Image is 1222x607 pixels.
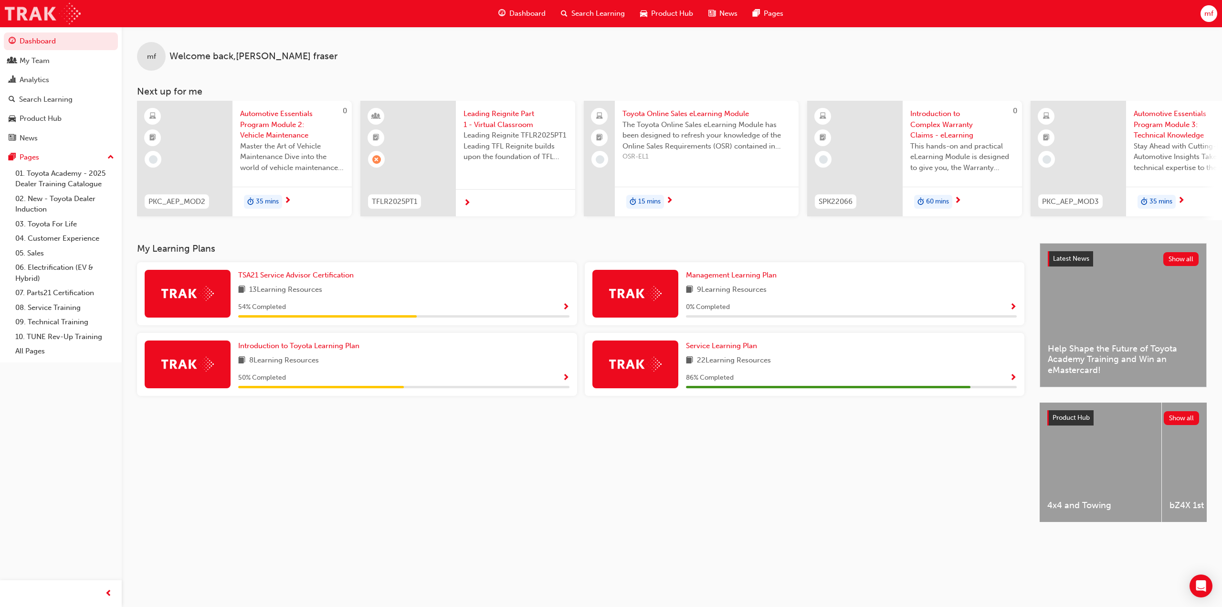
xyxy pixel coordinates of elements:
[1048,343,1199,376] span: Help Shape the Future of Toyota Academy Training and Win an eMastercard!
[596,155,604,164] span: learningRecordVerb_NONE-icon
[1178,197,1185,205] span: next-icon
[609,357,662,372] img: Trak
[596,132,603,144] span: booktick-icon
[4,91,118,108] a: Search Learning
[562,374,569,383] span: Show Progress
[561,8,568,20] span: search-icon
[819,196,853,207] span: SPK22066
[820,110,826,123] span: learningResourceType_ELEARNING-icon
[372,196,417,207] span: TFLR2025PT1
[464,199,471,208] span: next-icon
[238,341,359,350] span: Introduction to Toyota Learning Plan
[169,51,337,62] span: Welcome back , [PERSON_NAME] fraser
[553,4,632,23] a: search-iconSearch Learning
[4,149,118,166] button: Pages
[464,108,568,130] span: Leading Reignite Part 1 - Virtual Classroom
[926,196,949,207] span: 60 mins
[640,8,647,20] span: car-icon
[571,8,625,19] span: Search Learning
[5,3,81,24] img: Trak
[149,155,158,164] span: learningRecordVerb_NONE-icon
[1141,196,1148,208] span: duration-icon
[238,271,354,279] span: TSA21 Service Advisor Certification
[1201,5,1217,22] button: mf
[1043,155,1051,164] span: learningRecordVerb_NONE-icon
[1053,414,1090,422] span: Product Hub
[11,166,118,192] a: 01. Toyota Academy - 2025 Dealer Training Catalogue
[622,108,791,119] span: Toyota Online Sales eLearning Module
[9,57,16,65] span: people-icon
[1040,243,1207,387] a: Latest NewsShow allHelp Shape the Future of Toyota Academy Training and Win an eMastercard!
[20,75,49,85] div: Analytics
[373,110,379,123] span: learningResourceType_INSTRUCTOR_LED-icon
[9,134,16,143] span: news-icon
[807,101,1022,216] a: 0SPK22066Introduction to Complex Warranty Claims - eLearningThis hands-on and practical eLearning...
[11,330,118,344] a: 10. TUNE Rev-Up Training
[249,284,322,296] span: 13 Learning Resources
[719,8,737,19] span: News
[20,55,50,66] div: My Team
[686,284,693,296] span: book-icon
[1047,500,1154,511] span: 4x4 and Towing
[249,355,319,367] span: 8 Learning Resources
[954,197,961,205] span: next-icon
[9,37,16,46] span: guage-icon
[9,76,16,85] span: chart-icon
[11,217,118,232] a: 03. Toyota For Life
[161,286,214,301] img: Trak
[238,373,286,383] span: 50 % Completed
[1010,303,1017,312] span: Show Progress
[1048,251,1199,266] a: Latest NewsShow all
[107,151,114,164] span: up-icon
[820,132,826,144] span: booktick-icon
[917,196,924,208] span: duration-icon
[562,372,569,384] button: Show Progress
[11,260,118,286] a: 06. Electrification (EV & Hybrid)
[697,284,767,296] span: 9 Learning Resources
[20,133,38,144] div: News
[137,101,352,216] a: 0PKC_AEP_MOD2Automotive Essentials Program Module 2: Vehicle MaintenanceMaster the Art of Vehicle...
[686,270,780,281] a: Management Learning Plan
[708,8,716,20] span: news-icon
[1047,410,1199,426] a: Product HubShow all
[105,588,112,600] span: prev-icon
[910,141,1014,173] span: This hands-on and practical eLearning Module is designed to give you, the Warranty Administrator/...
[562,301,569,313] button: Show Progress
[666,197,673,205] span: next-icon
[562,303,569,312] span: Show Progress
[343,106,347,115] span: 0
[819,155,828,164] span: learningRecordVerb_NONE-icon
[464,130,568,162] span: Leading Reignite TFLR2025PT1 Leading TFL Reignite builds upon the foundation of TFL Reignite, rea...
[11,300,118,315] a: 08. Service Training
[1164,411,1200,425] button: Show all
[4,52,118,70] a: My Team
[1043,110,1050,123] span: learningResourceType_ELEARNING-icon
[753,8,760,20] span: pages-icon
[360,101,575,216] a: TFLR2025PT1Leading Reignite Part 1 - Virtual ClassroomLeading Reignite TFLR2025PT1 Leading TFL Re...
[1163,252,1199,266] button: Show all
[622,119,791,152] span: The Toyota Online Sales eLearning Module has been designed to refresh your knowledge of the Onlin...
[630,196,636,208] span: duration-icon
[491,4,553,23] a: guage-iconDashboard
[238,302,286,313] span: 54 % Completed
[1149,196,1172,207] span: 35 mins
[372,155,381,164] span: learningRecordVerb_ABSENT-icon
[1204,8,1213,19] span: mf
[584,101,799,216] a: Toyota Online Sales eLearning ModuleThe Toyota Online Sales eLearning Module has been designed to...
[4,110,118,128] a: Product Hub
[373,132,379,144] span: booktick-icon
[247,196,254,208] span: duration-icon
[4,32,118,50] a: Dashboard
[4,129,118,147] a: News
[910,108,1014,141] span: Introduction to Complex Warranty Claims - eLearning
[697,355,771,367] span: 22 Learning Resources
[1010,372,1017,384] button: Show Progress
[148,196,205,207] span: PKC_AEP_MOD2
[498,8,506,20] span: guage-icon
[147,51,156,62] span: mf
[686,341,761,351] a: Service Learning Plan
[256,196,279,207] span: 35 mins
[20,152,39,163] div: Pages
